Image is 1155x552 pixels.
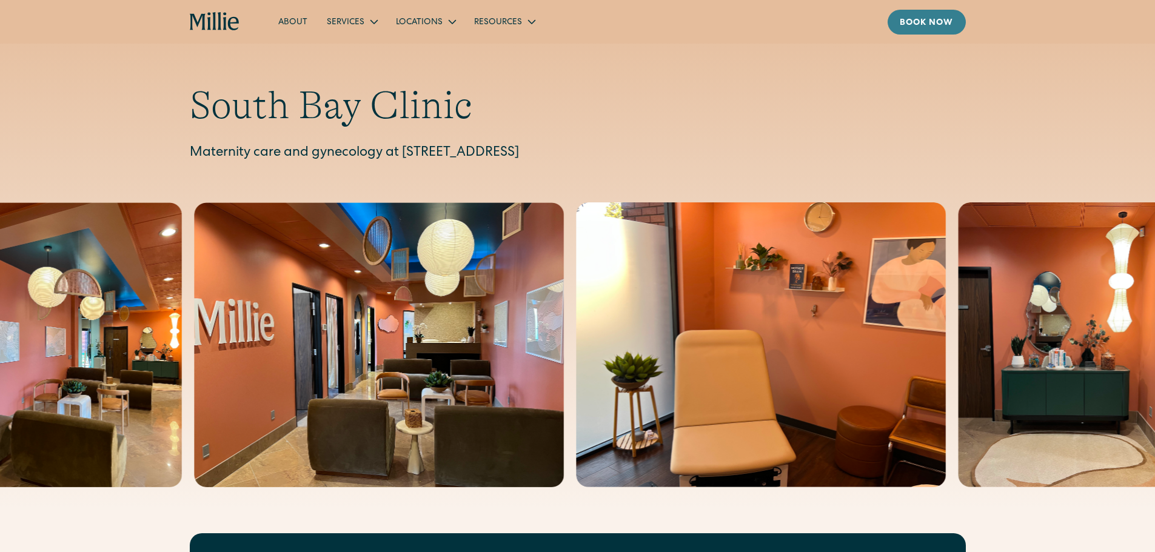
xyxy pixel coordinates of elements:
div: Resources [474,16,522,29]
div: Book now [900,17,954,30]
div: Locations [386,12,464,32]
div: Locations [396,16,443,29]
p: Maternity care and gynecology at [STREET_ADDRESS] [190,144,966,164]
div: Resources [464,12,544,32]
div: Services [317,12,386,32]
a: home [190,12,240,32]
a: Book now [888,10,966,35]
h1: South Bay Clinic [190,82,966,129]
a: About [269,12,317,32]
div: Services [327,16,364,29]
